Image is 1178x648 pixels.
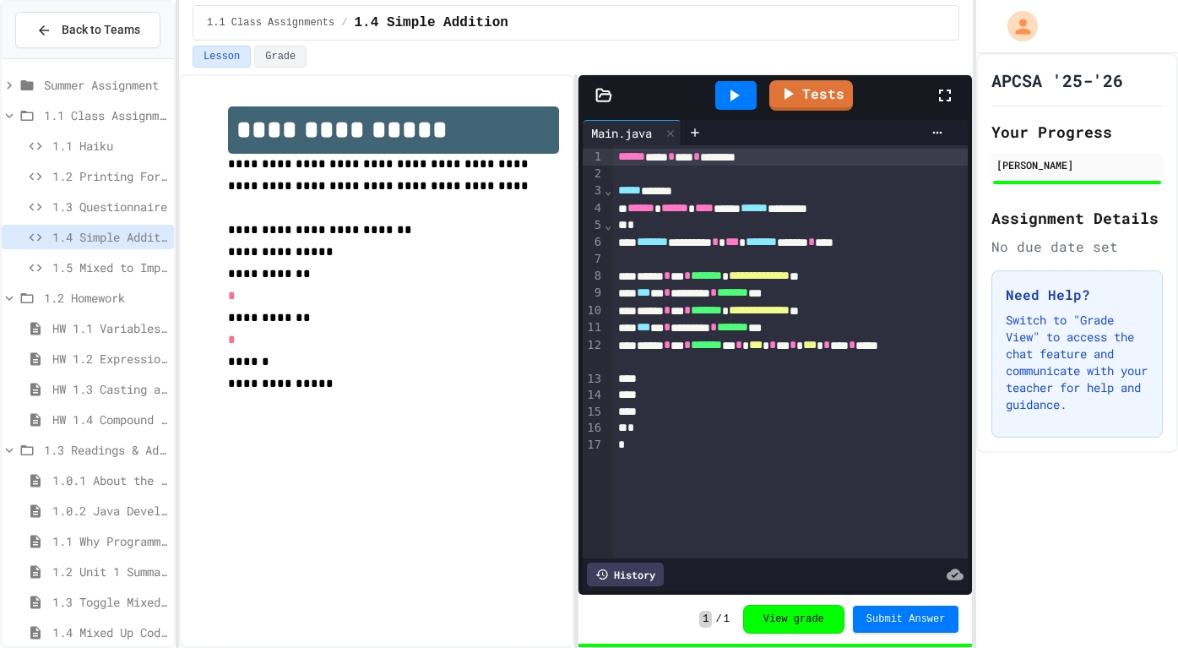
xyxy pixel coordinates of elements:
div: 7 [583,251,604,268]
span: Summer Assignment [44,76,167,94]
span: HW 1.3 Casting and Ranges of Variables [52,380,167,398]
span: 1.0.2 Java Development Environments [52,502,167,520]
a: Tests [769,80,853,111]
div: Main.java [583,124,660,142]
span: 1.2 Unit 1 Summary [52,563,167,580]
span: Back to Teams [62,21,140,39]
div: No due date set [991,237,1163,257]
span: 1.3 Readings & Additional Practice [44,441,167,459]
span: 1.2 Homework [44,289,167,307]
div: 13 [583,371,604,388]
span: Fold line [604,183,612,197]
div: 12 [583,337,604,371]
div: 9 [583,285,604,302]
span: 1.0.1 About the AP CS A Exam [52,471,167,489]
div: 5 [583,217,604,234]
span: HW 1.1 Variables and Data Types [52,319,167,337]
button: Grade [254,46,307,68]
button: Lesson [193,46,251,68]
div: History [587,563,664,586]
div: 6 [583,234,604,251]
h3: Need Help? [1006,285,1148,305]
span: 1.3 Toggle Mixed Up or Write Code Practice [52,593,167,611]
button: Back to Teams [15,12,160,48]
button: Submit Answer [853,606,959,633]
div: 10 [583,302,604,319]
div: 15 [583,404,604,421]
div: My Account [990,7,1042,46]
span: 1 [699,611,712,628]
div: 1 [583,149,604,166]
div: Main.java [583,120,681,145]
span: / [715,613,721,626]
span: Fold line [604,218,612,231]
span: 1.1 Why Programming? Why [GEOGRAPHIC_DATA]? [52,532,167,550]
span: 1.4 Mixed Up Code Practice [52,623,167,641]
span: HW 1.4 Compound Assignment Operators [52,411,167,428]
div: [PERSON_NAME] [996,157,1158,172]
span: 1.1 Class Assignments [207,16,334,30]
span: 1.1 Class Assignments [44,106,167,124]
span: 1.1 Haiku [52,137,167,155]
span: Submit Answer [866,613,946,626]
div: 8 [583,268,604,285]
div: 2 [583,166,604,182]
span: 1.5 Mixed to Improper to Mixed Fraction [52,259,167,276]
div: 11 [583,319,604,336]
div: 4 [583,200,604,217]
h1: APCSA '25-'26 [991,68,1123,92]
div: 3 [583,182,604,199]
p: Switch to "Grade View" to access the chat feature and communicate with your teacher for help and ... [1006,312,1148,413]
span: 1.4 Simple Addition [52,228,167,246]
h2: Your Progress [991,120,1163,144]
div: 14 [583,387,604,404]
span: 1.3 Questionnaire [52,198,167,215]
h2: Assignment Details [991,206,1163,230]
button: View grade [743,605,844,634]
span: / [341,16,347,30]
span: 1.2 Printing Formatting [52,167,167,185]
div: 16 [583,420,604,437]
span: 1 [724,613,730,626]
span: HW 1.2 Expressions and Assignment Statements [52,350,167,368]
div: 17 [583,437,604,454]
span: 1.4 Simple Addition [354,13,508,33]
